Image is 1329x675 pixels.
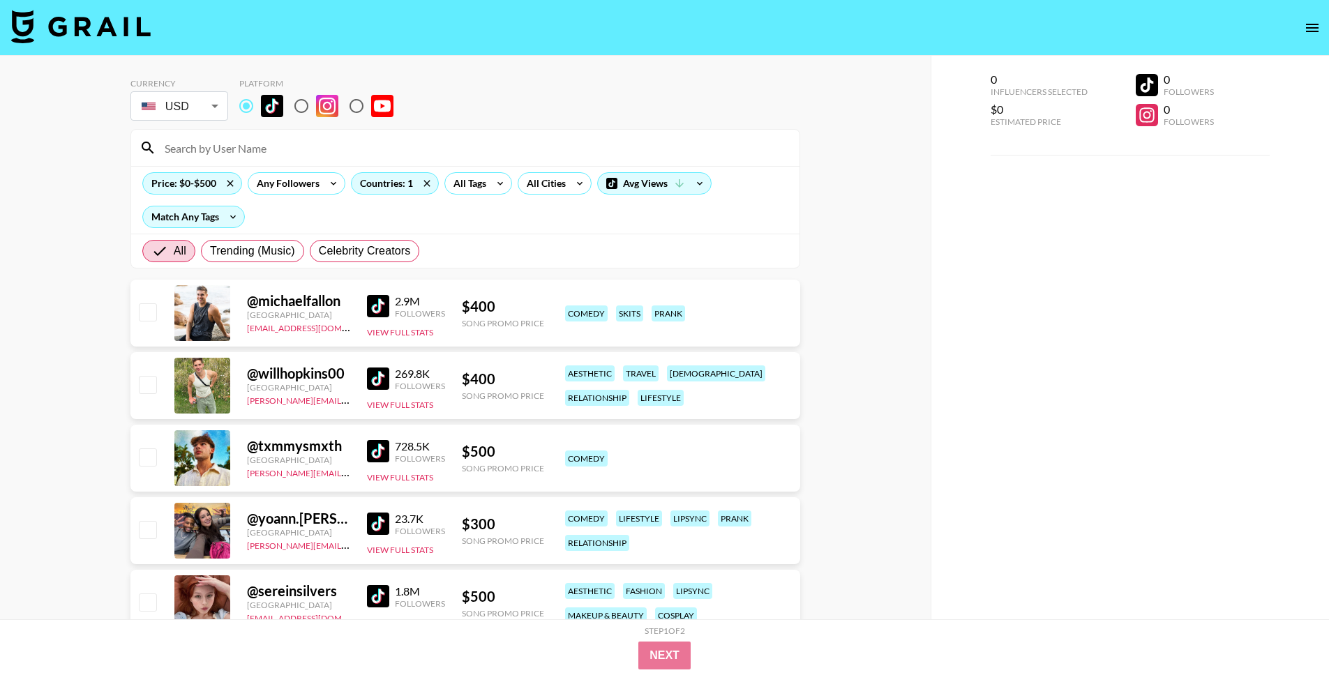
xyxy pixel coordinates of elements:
div: lipsync [670,510,709,526]
div: $0 [991,103,1088,116]
div: 269.8K [395,367,445,381]
div: aesthetic [565,583,615,599]
div: lipsync [673,583,712,599]
div: [GEOGRAPHIC_DATA] [247,600,350,610]
div: @ yoann.[PERSON_NAME] [247,510,350,527]
div: Followers [1164,116,1214,127]
div: $ 400 [462,370,544,388]
div: comedy [565,510,608,526]
a: [EMAIL_ADDRESS][DOMAIN_NAME] [247,320,387,333]
div: Platform [239,78,405,89]
div: comedy [565,450,608,467]
button: View Full Stats [367,545,433,555]
div: Followers [395,526,445,536]
div: Match Any Tags [143,206,244,227]
div: Song Promo Price [462,463,544,473]
div: relationship [565,535,629,551]
div: Song Promo Price [462,608,544,619]
div: Avg Views [598,173,711,194]
div: Currency [130,78,228,89]
div: prank [718,510,751,526]
div: Step 1 of 2 [645,625,685,636]
div: prank [652,305,685,321]
div: [DEMOGRAPHIC_DATA] [667,365,765,381]
img: YouTube [371,95,393,117]
div: 0 [1164,103,1214,116]
div: @ willhopkins00 [247,365,350,382]
div: fashion [623,583,665,599]
div: Any Followers [248,173,322,194]
div: 0 [1164,73,1214,86]
div: $ 400 [462,298,544,315]
div: comedy [565,305,608,321]
img: TikTok [261,95,283,117]
img: TikTok [367,513,389,535]
div: 728.5K [395,439,445,453]
a: [PERSON_NAME][EMAIL_ADDRESS][DOMAIN_NAME] [247,538,453,551]
div: Song Promo Price [462,318,544,328]
span: All [174,243,186,259]
div: @ michaelfallon [247,292,350,310]
div: Followers [395,381,445,391]
div: lifestyle [638,390,684,406]
div: Countries: 1 [352,173,438,194]
span: Trending (Music) [210,243,295,259]
div: [GEOGRAPHIC_DATA] [247,455,350,465]
div: [GEOGRAPHIC_DATA] [247,310,350,320]
div: Followers [395,598,445,609]
a: [PERSON_NAME][EMAIL_ADDRESS][DOMAIN_NAME] [247,465,453,478]
iframe: Drift Widget Chat Controller [1259,605,1312,658]
div: lifestyle [616,510,662,526]
button: View Full Stats [367,327,433,337]
div: All Tags [445,173,489,194]
img: TikTok [367,585,389,607]
span: Celebrity Creators [319,243,411,259]
img: TikTok [367,367,389,390]
img: Grail Talent [11,10,151,43]
div: Influencers Selected [991,86,1088,97]
div: 23.7K [395,512,445,526]
div: [GEOGRAPHIC_DATA] [247,382,350,393]
div: skits [616,305,643,321]
button: Next [638,642,691,669]
div: relationship [565,390,629,406]
div: makeup & beauty [565,607,647,623]
div: $ 500 [462,443,544,460]
div: 0 [991,73,1088,86]
div: Song Promo Price [462,390,544,401]
div: All Cities [518,173,569,194]
div: $ 500 [462,588,544,605]
button: View Full Stats [367,472,433,483]
img: TikTok [367,295,389,317]
button: open drawer [1298,14,1326,42]
div: Estimated Price [991,116,1088,127]
div: @ sereinsilvers [247,582,350,600]
input: Search by User Name [156,137,791,159]
div: 2.9M [395,294,445,308]
div: Followers [395,308,445,319]
img: Instagram [316,95,338,117]
div: 1.8M [395,584,445,598]
button: View Full Stats [367,400,433,410]
a: [PERSON_NAME][EMAIL_ADDRESS][DOMAIN_NAME] [247,393,453,406]
div: travel [623,365,659,381]
div: USD [133,94,225,119]
div: [GEOGRAPHIC_DATA] [247,527,350,538]
div: @ txmmysmxth [247,437,350,455]
div: Price: $0-$500 [143,173,241,194]
div: Followers [1164,86,1214,97]
div: cosplay [655,607,697,623]
div: $ 300 [462,515,544,533]
div: aesthetic [565,365,615,381]
a: [EMAIL_ADDRESS][DOMAIN_NAME] [247,610,387,623]
div: Song Promo Price [462,536,544,546]
img: TikTok [367,440,389,462]
div: Followers [395,453,445,464]
button: View Full Stats [367,617,433,628]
